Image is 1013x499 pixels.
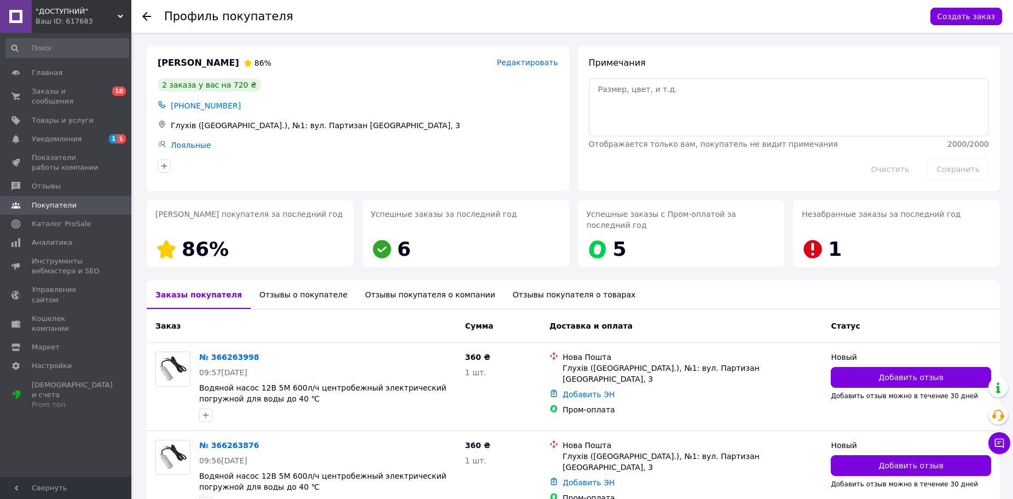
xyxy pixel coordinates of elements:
[831,455,991,476] button: Добавить отзыв
[563,404,822,415] div: Пром-оплата
[504,280,645,309] div: Отзывы покупателя о товарах
[587,210,736,230] span: Успешные заказы с Пром-оплатой за последний год
[879,372,943,383] span: Добавить отзыв
[155,440,190,475] a: Фото товару
[32,361,72,371] span: Настройки
[117,134,126,144] span: 1
[155,322,181,330] span: Заказ
[32,400,113,410] div: Prom топ
[36,7,118,16] span: "ДОСТУПНИЙ"
[831,352,991,363] div: Новый
[156,355,190,383] img: Фото товару
[199,383,447,403] a: Водяной насос 12В 5М 600л/ч центробежный электрический погружной для воды до 40 ℃
[254,59,271,67] span: 86%
[563,363,822,385] div: Глухів ([GEOGRAPHIC_DATA].), №1: вул. Партизан [GEOGRAPHIC_DATA], 3
[563,478,615,487] a: Добавить ЭН
[142,11,151,22] div: Вернуться назад
[32,219,91,229] span: Каталог ProSale
[465,456,487,465] span: 1 шт.
[589,58,646,68] span: Примечания
[32,116,94,125] span: Товары и услуги
[171,101,241,110] span: [PHONE_NUMBER]
[32,153,101,173] span: Показатели работы компании
[155,352,190,387] a: Фото товару
[831,440,991,451] div: Новый
[32,181,61,191] span: Отзывы
[465,368,487,377] span: 1 шт.
[251,280,356,309] div: Отзывы о покупателе
[563,451,822,473] div: Глухів ([GEOGRAPHIC_DATA].), №1: вул. Партизан [GEOGRAPHIC_DATA], 3
[465,353,490,362] span: 360 ₴
[879,460,943,471] span: Добавить отзыв
[465,441,490,450] span: 360 ₴
[32,314,101,334] span: Кошелек компании
[5,38,129,58] input: Поиск
[32,256,101,276] span: Инструменты вебмастера и SEO
[158,57,239,70] span: [PERSON_NAME]
[397,238,411,260] span: 6
[589,140,838,148] span: Отображается только вам, покупатель не видит примечания
[199,353,259,362] a: № 366263998
[930,8,1002,25] button: Создать заказ
[549,322,633,330] span: Доставка и оплата
[32,285,101,305] span: Управление сайтом
[563,352,822,363] div: Нова Пошта
[988,432,1010,454] button: Чат с покупателем
[831,322,860,330] span: Статус
[109,134,118,144] span: 1
[563,390,615,399] a: Добавить ЭН
[171,141,211,150] a: Лояльные
[199,456,247,465] span: 09:56[DATE]
[199,368,247,377] span: 09:57[DATE]
[155,210,343,219] span: [PERSON_NAME] покупателя за последний год
[32,342,60,352] span: Маркет
[169,118,560,133] div: Глухів ([GEOGRAPHIC_DATA].), №1: вул. Партизан [GEOGRAPHIC_DATA], 3
[828,238,842,260] span: 1
[182,238,229,260] span: 86%
[32,87,101,106] span: Заказы и сообщения
[831,480,978,488] span: Добавить отзыв можно в течение 30 дней
[947,140,989,148] span: 2000 / 2000
[147,280,251,309] div: Заказы покупателя
[831,392,978,400] span: Добавить отзыв можно в течение 30 дней
[32,238,72,248] span: Аналитика
[199,472,447,491] a: Водяной насос 12В 5М 600л/ч центробежный электрический погружной для воды до 40 ℃
[371,210,517,219] span: Успешные заказы за последний год
[32,134,82,144] span: Уведомления
[112,87,126,96] span: 18
[36,16,131,26] div: Ваш ID: 617683
[32,380,113,410] span: [DEMOGRAPHIC_DATA] и счета
[563,440,822,451] div: Нова Пошта
[32,200,77,210] span: Покупатели
[465,322,494,330] span: Сумма
[158,78,261,91] div: 2 заказа у вас на 720 ₴
[156,444,190,472] img: Фото товару
[497,58,558,67] span: Редактировать
[831,367,991,388] button: Добавить отзыв
[613,238,627,260] span: 5
[356,280,504,309] div: Отзывы покупателя о компании
[164,10,293,23] h1: Профиль покупателя
[32,68,62,78] span: Главная
[199,441,259,450] a: № 366263876
[802,210,960,219] span: Незабранные заказы за последний год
